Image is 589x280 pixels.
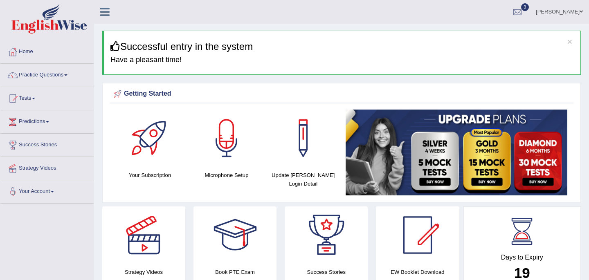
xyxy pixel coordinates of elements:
[0,134,94,154] a: Success Stories
[193,268,277,276] h4: Book PTE Exam
[0,157,94,177] a: Strategy Videos
[567,37,572,46] button: ×
[269,171,337,188] h4: Update [PERSON_NAME] Login Detail
[0,87,94,108] a: Tests
[0,180,94,201] a: Your Account
[0,40,94,61] a: Home
[376,268,459,276] h4: EW Booklet Download
[110,56,574,64] h4: Have a pleasant time!
[473,254,572,261] h4: Days to Expiry
[521,3,529,11] span: 3
[102,268,185,276] h4: Strategy Videos
[0,110,94,131] a: Predictions
[112,88,571,100] div: Getting Started
[116,171,184,179] h4: Your Subscription
[0,64,94,84] a: Practice Questions
[285,268,368,276] h4: Success Stories
[346,110,567,195] img: small5.jpg
[110,41,574,52] h3: Successful entry in the system
[192,171,261,179] h4: Microphone Setup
